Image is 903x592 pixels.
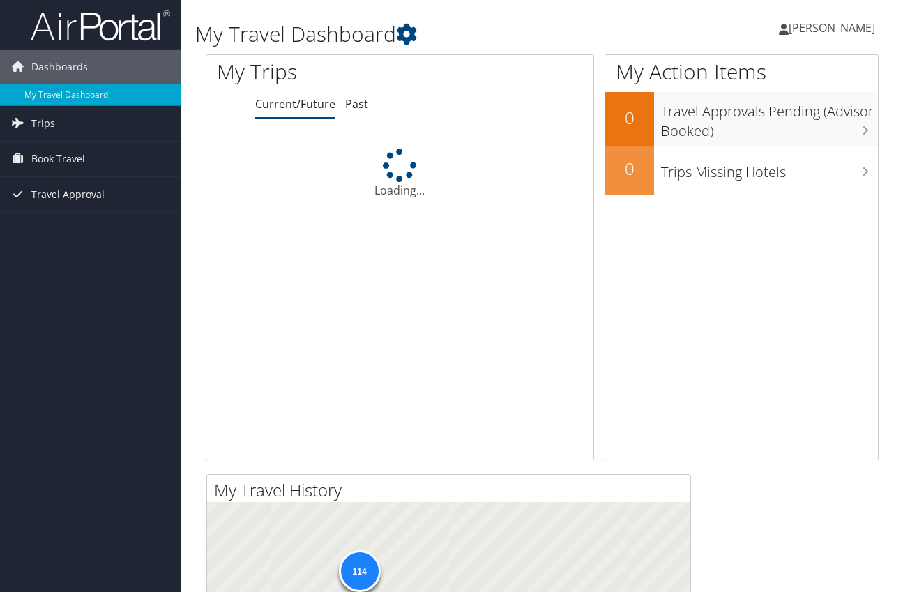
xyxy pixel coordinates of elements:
span: Book Travel [31,142,85,176]
div: 114 [338,550,380,592]
h2: My Travel History [214,478,690,502]
h2: 0 [605,157,654,181]
h3: Travel Approvals Pending (Advisor Booked) [661,95,878,141]
a: 0Travel Approvals Pending (Advisor Booked) [605,92,878,146]
span: [PERSON_NAME] [789,20,875,36]
h1: My Trips [217,57,422,86]
a: Past [345,96,368,112]
a: Current/Future [255,96,335,112]
span: Travel Approval [31,177,105,212]
h3: Trips Missing Hotels [661,155,878,182]
a: 0Trips Missing Hotels [605,146,878,195]
a: [PERSON_NAME] [779,7,889,49]
img: airportal-logo.png [31,9,170,42]
h2: 0 [605,106,654,130]
div: Loading... [206,149,593,199]
h1: My Action Items [605,57,878,86]
span: Trips [31,106,55,141]
span: Dashboards [31,50,88,84]
h1: My Travel Dashboard [195,20,658,49]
